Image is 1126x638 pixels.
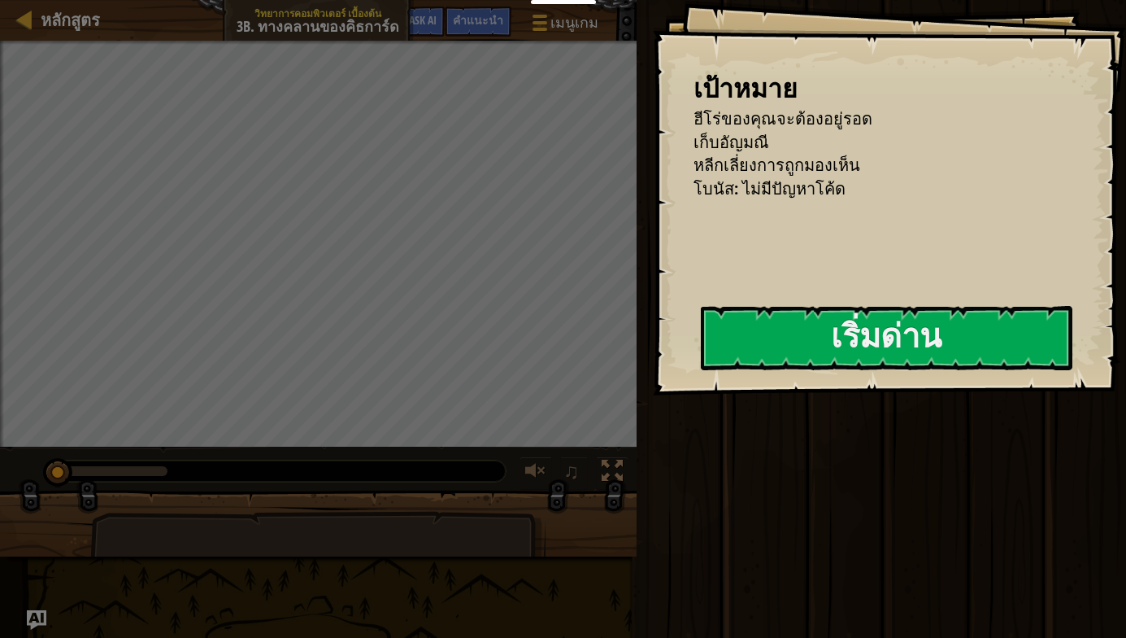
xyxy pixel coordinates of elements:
[33,9,100,31] a: หลักสูตร
[550,12,598,33] span: เมนูเกม
[673,131,1065,155] li: เก็บอัญมณี
[693,131,769,153] span: เก็บอัญมณี
[693,107,872,129] span: ฮีโร่ของคุณจะต้องอยู่รอด
[520,457,552,490] button: ปรับระดับเสียง
[673,107,1065,131] li: ฮีโร่ของคุณจะต้องอยู่รอด
[41,9,100,31] span: หลักสูตร
[27,610,46,630] button: Ask AI
[596,457,628,490] button: สลับเป็นเต็มจอ
[693,177,846,199] span: โบนัส: ไม่มีปัญหาโค้ด
[693,154,860,176] span: หลีกเลี่ยงการถูกมองเห็น
[453,12,503,28] span: คำแนะนำ
[520,7,608,45] button: เมนูเกม
[701,306,1072,370] button: เริ่มด่าน
[409,12,437,28] span: Ask AI
[673,154,1065,177] li: หลีกเลี่ยงการถูกมองเห็น
[563,459,580,483] span: ♫
[673,177,1065,201] li: โบนัส: ไม่มีปัญหาโค้ด
[693,70,1069,107] div: เป้าหมาย
[401,7,445,37] button: Ask AI
[560,457,588,490] button: ♫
